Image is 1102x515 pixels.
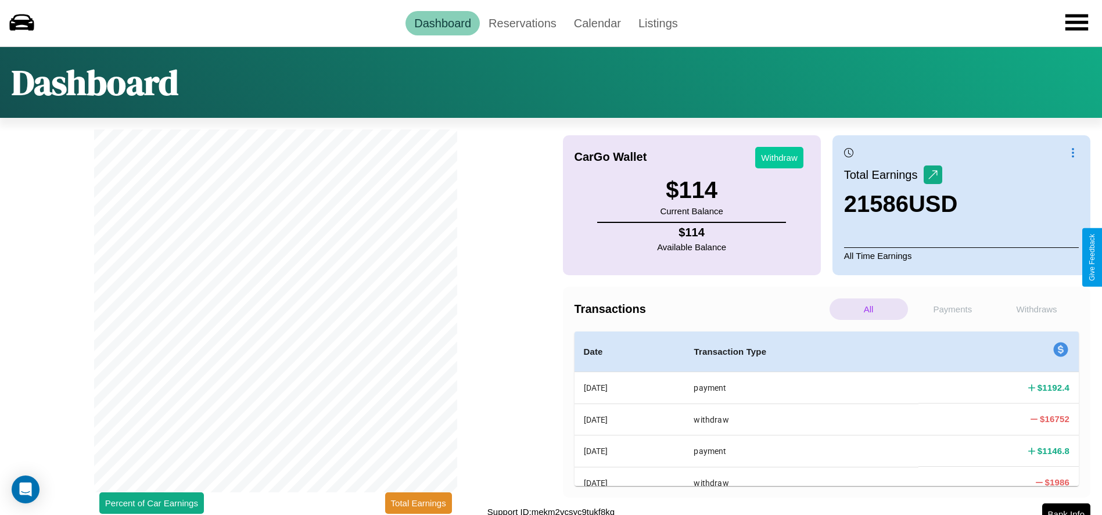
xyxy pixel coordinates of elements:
a: Dashboard [405,11,480,35]
h4: CarGo Wallet [575,150,647,164]
button: Percent of Car Earnings [99,492,204,514]
p: Current Balance [660,203,723,219]
p: Withdraws [997,298,1076,320]
h4: $ 1146.8 [1038,445,1069,457]
th: withdraw [684,404,918,435]
th: withdraw [684,467,918,498]
h3: $ 114 [660,177,723,203]
h4: Transaction Type [694,345,909,359]
a: Listings [630,11,687,35]
div: Give Feedback [1088,234,1096,281]
th: payment [684,372,918,404]
p: Payments [914,298,992,320]
th: [DATE] [575,404,685,435]
h4: Transactions [575,302,827,316]
p: All Time Earnings [844,247,1079,264]
p: Available Balance [657,239,726,255]
a: Reservations [480,11,565,35]
h4: $ 1986 [1045,476,1069,488]
h4: $ 114 [657,226,726,239]
a: Calendar [565,11,630,35]
h3: 21586 USD [844,191,958,217]
div: Open Intercom Messenger [12,476,40,503]
th: payment [684,435,918,467]
p: Total Earnings [844,164,924,185]
th: [DATE] [575,435,685,467]
th: [DATE] [575,372,685,404]
h1: Dashboard [12,59,178,106]
button: Withdraw [755,147,803,168]
button: Total Earnings [385,492,452,514]
h4: Date [584,345,676,359]
h4: $ 16752 [1040,413,1069,425]
h4: $ 1192.4 [1038,381,1069,394]
p: All [830,298,908,320]
th: [DATE] [575,467,685,498]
